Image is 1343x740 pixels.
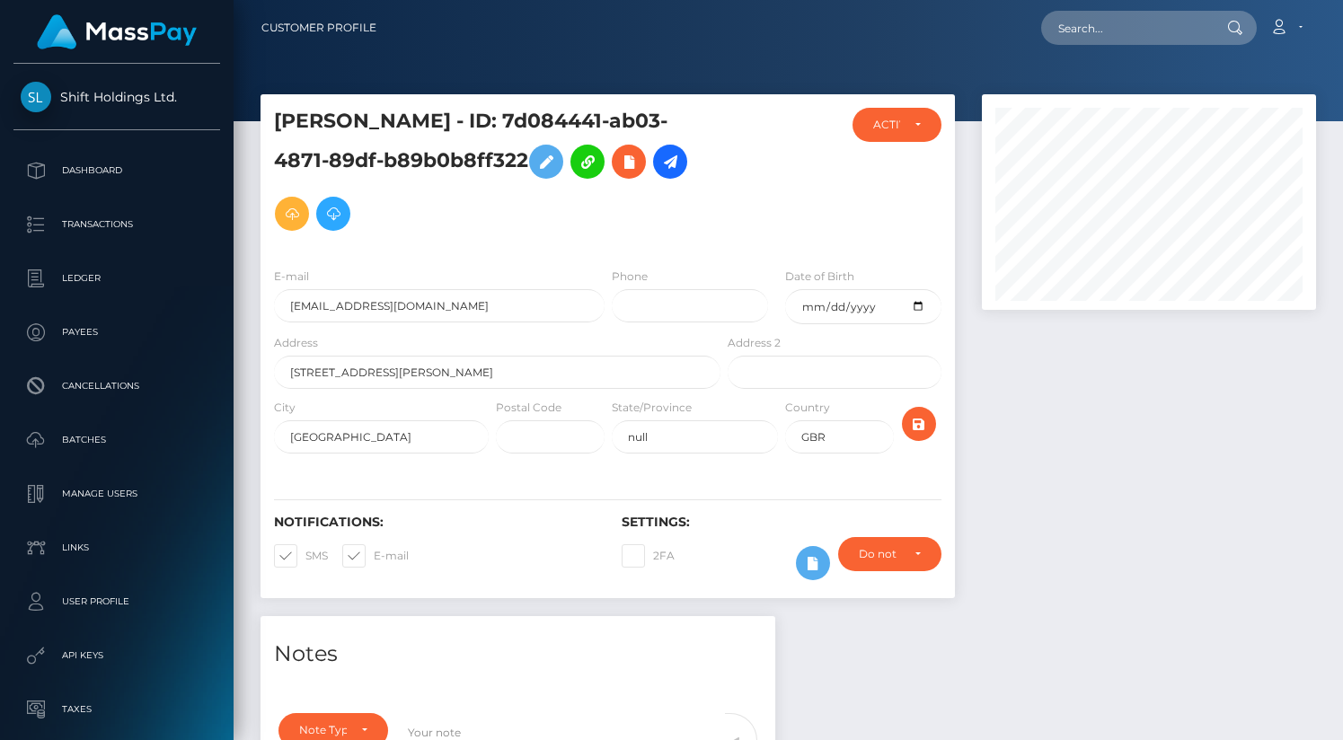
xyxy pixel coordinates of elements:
div: ACTIVE [873,118,900,132]
label: Postal Code [496,400,561,416]
label: City [274,400,296,416]
label: Country [785,400,830,416]
button: ACTIVE [853,108,941,142]
label: Address [274,335,318,351]
p: Manage Users [21,480,213,507]
a: Cancellations [13,364,220,409]
a: User Profile [13,579,220,624]
p: Links [21,534,213,561]
a: Payees [13,310,220,355]
label: SMS [274,544,328,568]
label: Phone [612,269,648,285]
label: Address 2 [728,335,781,351]
button: Do not require [838,537,941,571]
a: Transactions [13,202,220,247]
label: 2FA [622,544,675,568]
label: E-mail [274,269,309,285]
h4: Notes [274,639,762,670]
p: Batches [21,427,213,454]
p: Transactions [21,211,213,238]
p: Dashboard [21,157,213,184]
a: Links [13,525,220,570]
span: Shift Holdings Ltd. [13,89,220,105]
img: MassPay Logo [37,14,197,49]
a: Customer Profile [261,9,376,47]
h5: [PERSON_NAME] - ID: 7d084441-ab03-4871-89df-b89b0b8ff322 [274,108,711,240]
h6: Notifications: [274,515,595,530]
input: Search... [1041,11,1210,45]
p: User Profile [21,588,213,615]
a: Taxes [13,687,220,732]
h6: Settings: [622,515,942,530]
a: Ledger [13,256,220,301]
label: E-mail [342,544,409,568]
div: Do not require [859,547,900,561]
p: Ledger [21,265,213,292]
label: Date of Birth [785,269,854,285]
p: Taxes [21,696,213,723]
a: Batches [13,418,220,462]
a: Manage Users [13,471,220,516]
a: API Keys [13,633,220,678]
label: State/Province [612,400,692,416]
p: Cancellations [21,373,213,400]
p: Payees [21,319,213,346]
img: Shift Holdings Ltd. [21,82,51,112]
a: Initiate Payout [653,145,687,179]
p: API Keys [21,642,213,669]
div: Note Type [299,723,347,737]
a: Dashboard [13,148,220,193]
